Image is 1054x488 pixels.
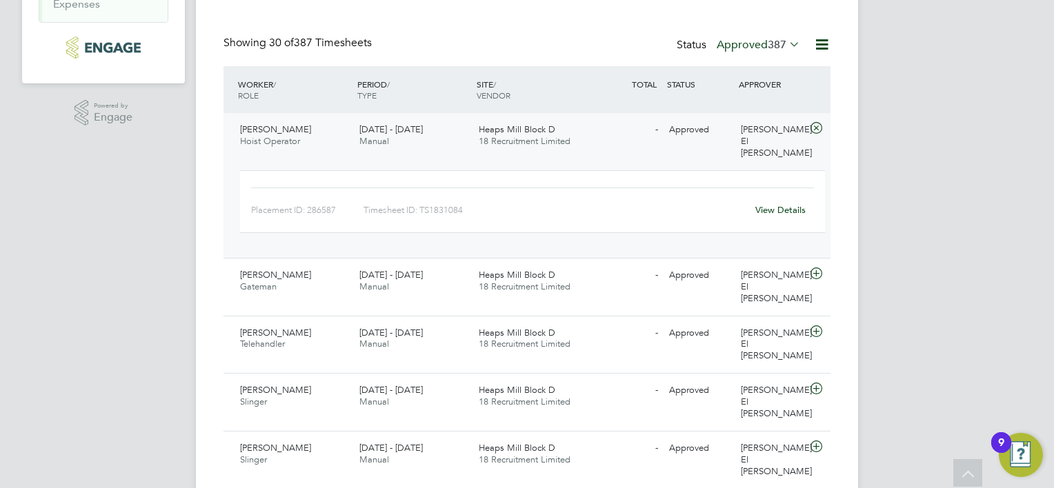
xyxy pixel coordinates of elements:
[359,269,423,281] span: [DATE] - [DATE]
[387,79,390,90] span: /
[479,327,555,338] span: Heaps Mill Block D
[473,72,593,108] div: SITE
[94,112,132,123] span: Engage
[664,119,735,141] div: Approved
[240,135,300,147] span: Hoist Operator
[664,379,735,402] div: Approved
[240,338,285,349] span: Telehandler
[735,322,807,368] div: [PERSON_NAME] El [PERSON_NAME]
[66,37,140,59] img: legacie-logo-retina.png
[479,123,555,135] span: Heaps Mill Block D
[354,72,473,108] div: PERIOD
[735,437,807,483] div: [PERSON_NAME] El [PERSON_NAME]
[74,100,133,126] a: Powered byEngage
[717,38,800,52] label: Approved
[359,338,389,349] span: Manual
[273,79,276,90] span: /
[735,72,807,96] div: APPROVER
[359,281,389,292] span: Manual
[240,281,277,292] span: Gateman
[592,264,664,287] div: -
[592,437,664,460] div: -
[592,119,664,141] div: -
[479,396,570,407] span: 18 Recruitment Limited
[359,135,389,147] span: Manual
[269,36,294,50] span: 30 of
[223,36,375,50] div: Showing
[359,327,423,338] span: [DATE] - [DATE]
[755,204,806,216] a: View Details
[479,454,570,465] span: 18 Recruitment Limited
[359,454,389,465] span: Manual
[359,384,423,396] span: [DATE] - [DATE]
[999,433,1043,477] button: Open Resource Center, 9 new notifications
[364,199,746,221] div: Timesheet ID: TS1831084
[240,396,267,407] span: Slinger
[357,90,377,101] span: TYPE
[240,269,311,281] span: [PERSON_NAME]
[240,384,311,396] span: [PERSON_NAME]
[240,454,267,465] span: Slinger
[998,443,1004,460] div: 9
[359,123,423,135] span: [DATE] - [DATE]
[592,322,664,345] div: -
[479,269,555,281] span: Heaps Mill Block D
[238,90,259,101] span: ROLE
[735,119,807,165] div: [PERSON_NAME] El [PERSON_NAME]
[664,322,735,345] div: Approved
[240,442,311,454] span: [PERSON_NAME]
[359,396,389,407] span: Manual
[477,90,510,101] span: VENDOR
[493,79,496,90] span: /
[479,442,555,454] span: Heaps Mill Block D
[240,123,311,135] span: [PERSON_NAME]
[479,384,555,396] span: Heaps Mill Block D
[479,281,570,292] span: 18 Recruitment Limited
[632,79,657,90] span: TOTAL
[768,38,786,52] span: 387
[251,199,364,221] div: Placement ID: 286587
[735,264,807,310] div: [PERSON_NAME] El [PERSON_NAME]
[240,327,311,338] span: [PERSON_NAME]
[664,264,735,287] div: Approved
[677,36,803,55] div: Status
[592,379,664,402] div: -
[39,37,168,59] a: Go to home page
[479,135,570,147] span: 18 Recruitment Limited
[479,338,570,349] span: 18 Recruitment Limited
[359,442,423,454] span: [DATE] - [DATE]
[735,379,807,425] div: [PERSON_NAME] El [PERSON_NAME]
[664,437,735,460] div: Approved
[235,72,354,108] div: WORKER
[269,36,372,50] span: 387 Timesheets
[94,100,132,112] span: Powered by
[664,72,735,96] div: STATUS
